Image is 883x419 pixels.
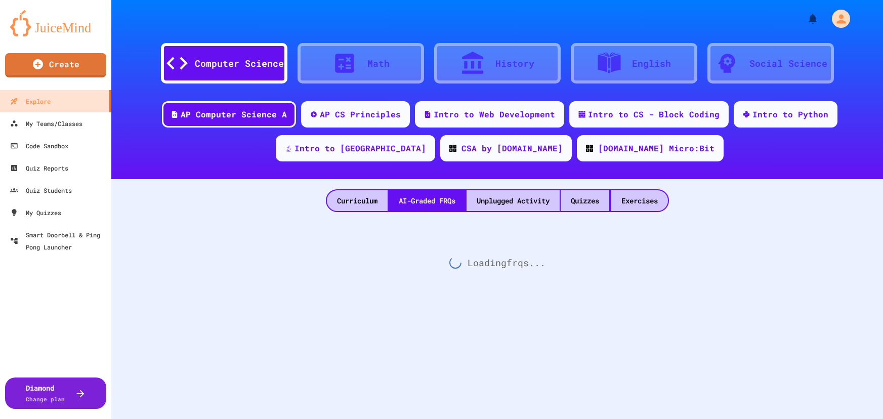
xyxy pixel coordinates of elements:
img: logo-orange.svg [10,10,101,36]
iframe: chat widget [840,379,873,409]
div: My Teams/Classes [10,117,82,130]
div: [DOMAIN_NAME] Micro:Bit [598,142,714,154]
div: Computer Science [195,57,284,70]
button: DiamondChange plan [5,378,106,409]
iframe: chat widget [799,334,873,378]
div: History [495,57,534,70]
div: Quizzes [561,190,609,211]
div: Explore [10,95,51,107]
div: My Quizzes [10,206,61,219]
div: My Notifications [788,10,821,27]
div: English [632,57,671,70]
div: Intro to CS - Block Coding [588,108,720,120]
div: My Account [821,7,853,30]
div: Quiz Reports [10,162,68,174]
div: Diamond [26,383,65,404]
div: AP CS Principles [320,108,401,120]
div: Intro to Python [752,108,828,120]
div: Code Sandbox [10,140,68,152]
div: Intro to Web Development [434,108,555,120]
div: CSA by [DOMAIN_NAME] [461,142,563,154]
div: AP Computer Science A [181,108,287,120]
div: Quiz Students [10,184,72,196]
div: Social Science [749,57,827,70]
div: Smart Doorbell & Ping Pong Launcher [10,229,107,253]
span: Change plan [26,395,65,403]
div: Math [367,57,390,70]
div: AI-Graded FRQs [389,190,466,211]
div: Intro to [GEOGRAPHIC_DATA] [295,142,426,154]
div: Curriculum [327,190,388,211]
img: CODE_logo_RGB.png [586,145,593,152]
div: Loading frq s... [111,212,883,313]
a: Create [5,53,106,77]
img: CODE_logo_RGB.png [449,145,456,152]
div: Exercises [611,190,668,211]
div: Unplugged Activity [467,190,560,211]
